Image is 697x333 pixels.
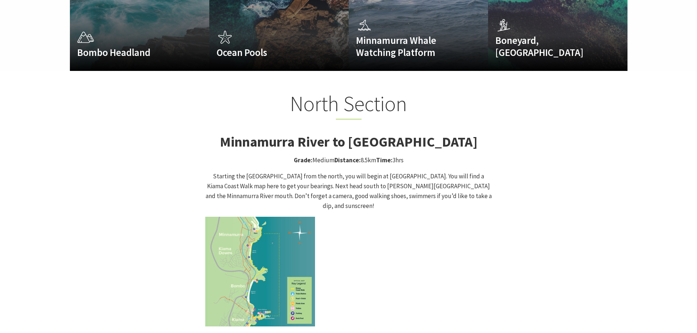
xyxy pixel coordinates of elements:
[205,171,492,211] p: Starting the [GEOGRAPHIC_DATA] from the north, you will begin at [GEOGRAPHIC_DATA]. You will find...
[220,133,477,150] strong: Minnamurra River to [GEOGRAPHIC_DATA]
[205,217,315,326] img: Kiama Coast Walk North Section
[356,34,460,58] h4: Minnamurra Whale Watching Platform
[205,91,492,120] h2: North Section
[294,156,312,164] strong: Grade:
[334,156,361,164] strong: Distance:
[217,46,321,58] h4: Ocean Pools
[205,155,492,165] p: Medium 8.5km 3hrs
[495,34,599,58] h4: Boneyard, [GEOGRAPHIC_DATA]
[376,156,393,164] strong: Time:
[77,46,181,58] h4: Bombo Headland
